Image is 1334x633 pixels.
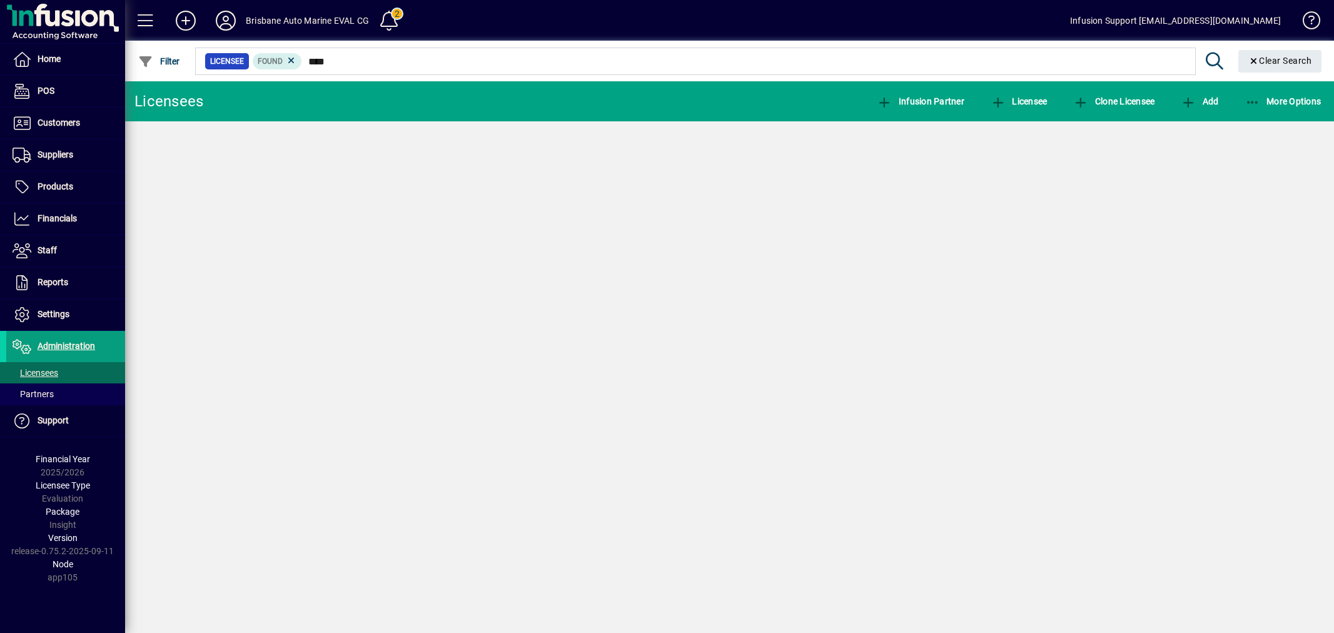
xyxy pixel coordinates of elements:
a: Financials [6,203,125,235]
span: Reports [38,277,68,287]
a: Home [6,44,125,75]
a: Products [6,171,125,203]
span: Staff [38,245,57,255]
a: Knowledge Base [1293,3,1318,43]
span: Settings [38,309,69,319]
span: Found [258,57,283,66]
a: Reports [6,267,125,298]
span: Licensee [991,96,1048,106]
span: Version [48,533,78,543]
span: Licensees [13,368,58,378]
span: Partners [13,389,54,399]
span: Node [53,559,73,569]
span: More Options [1245,96,1321,106]
span: Licensee [210,55,244,68]
a: Licensees [6,362,125,383]
span: Suppliers [38,149,73,160]
span: Clone Licensee [1073,96,1155,106]
a: Suppliers [6,139,125,171]
span: Home [38,54,61,64]
button: Clone Licensee [1070,90,1158,113]
div: Brisbane Auto Marine EVAL CG [246,11,369,31]
div: Infusion Support [EMAIL_ADDRESS][DOMAIN_NAME] [1070,11,1281,31]
a: POS [6,76,125,107]
span: Financials [38,213,77,223]
span: Customers [38,118,80,128]
span: Licensee Type [36,480,90,490]
span: POS [38,86,54,96]
span: Clear Search [1248,56,1312,66]
span: Support [38,415,69,425]
button: Infusion Partner [874,90,968,113]
span: Financial Year [36,454,90,464]
button: Add [166,9,206,32]
span: Products [38,181,73,191]
div: Licensees [134,91,203,111]
button: Clear [1238,50,1322,73]
button: Filter [135,50,183,73]
button: More Options [1242,90,1325,113]
a: Settings [6,299,125,330]
button: Profile [206,9,246,32]
span: Filter [138,56,180,66]
span: Add [1181,96,1218,106]
a: Support [6,405,125,437]
button: Add [1178,90,1221,113]
button: Licensee [988,90,1051,113]
a: Staff [6,235,125,266]
mat-chip: Found Status: Found [253,53,302,69]
a: Customers [6,108,125,139]
a: Partners [6,383,125,405]
span: Administration [38,341,95,351]
span: Infusion Partner [877,96,964,106]
span: Package [46,507,79,517]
